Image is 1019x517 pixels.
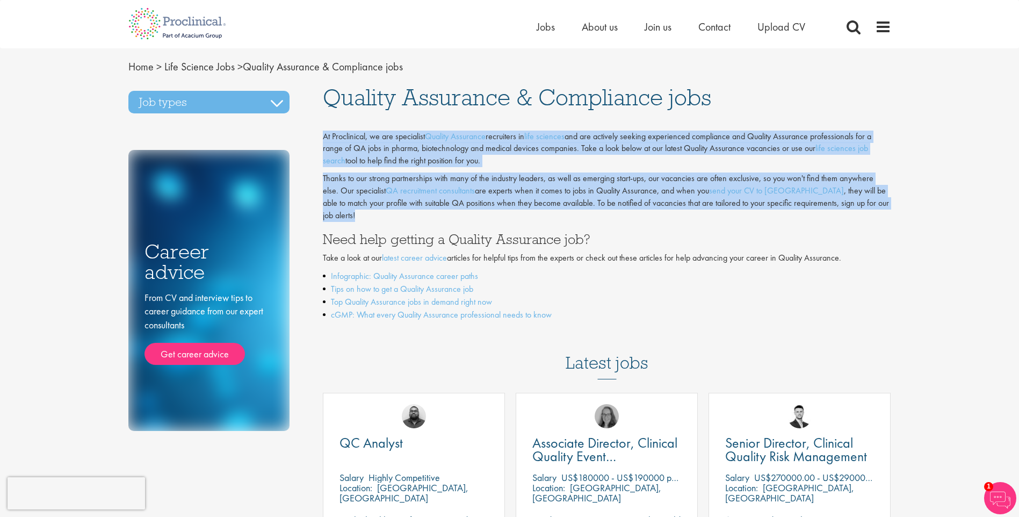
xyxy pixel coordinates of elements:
img: Ashley Bennett [402,404,426,428]
span: Salary [725,471,749,484]
a: Quality Assurance [425,131,486,142]
a: Get career advice [144,343,245,365]
a: life sciences [524,131,565,142]
p: [GEOGRAPHIC_DATA], [GEOGRAPHIC_DATA] [339,482,468,504]
img: Chatbot [984,482,1016,514]
a: Join us [645,20,671,34]
span: Location: [725,482,758,494]
a: cGMP: What every Quality Assurance professional needs to know [331,309,552,320]
span: > [237,60,243,74]
a: QA recruitment consultants [386,185,475,196]
span: 1 [984,482,993,491]
span: Salary [532,471,557,484]
img: Ingrid Aymes [595,404,619,428]
a: Associate Director, Clinical Quality Event Management (GCP) [532,436,681,463]
a: life sciences job search [323,142,868,166]
span: At Proclinical, we are specialist recruiters in and are actively seeking experienced compliance a... [323,131,871,167]
a: QC Analyst [339,436,488,450]
p: US$180000 - US$190000 per annum [561,471,705,484]
span: QC Analyst [339,434,403,452]
span: Senior Director, Clinical Quality Risk Management [725,434,867,465]
a: Jobs [537,20,555,34]
p: US$270000.00 - US$290000.00 per annum [754,471,924,484]
a: breadcrumb link to Life Science Jobs [164,60,235,74]
div: From CV and interview tips to career guidance from our expert consultants [144,291,273,365]
a: send your CV to [GEOGRAPHIC_DATA] [709,185,844,196]
h3: Job types [128,91,290,113]
span: Quality Assurance & Compliance jobs [128,60,403,74]
p: Highly Competitive [368,471,440,484]
span: Associate Director, Clinical Quality Event Management (GCP) [532,434,677,479]
a: Tips on how to get a Quality Assurance job [331,283,473,295]
a: breadcrumb link to Home [128,60,154,74]
p: Take a look at our articles for helpful tips from the experts or check out these articles for hel... [323,252,891,264]
a: Contact [698,20,731,34]
a: Upload CV [757,20,805,34]
h3: Need help getting a Quality Assurance job? [323,232,891,246]
a: Top Quality Assurance jobs in demand right now [331,296,492,307]
p: [GEOGRAPHIC_DATA], [GEOGRAPHIC_DATA] [725,482,854,504]
a: Infographic: Quality Assurance career paths [331,270,478,282]
p: Thanks to our strong partnerships with many of the industry leaders, as well as emerging start-up... [323,173,891,221]
img: Joshua Godden [787,404,812,428]
span: > [156,60,162,74]
a: About us [582,20,618,34]
span: Quality Assurance & Compliance jobs [323,83,711,112]
h3: Career advice [144,241,273,283]
span: Salary [339,471,364,484]
iframe: reCAPTCHA [8,477,145,509]
a: Senior Director, Clinical Quality Risk Management [725,436,874,463]
p: [GEOGRAPHIC_DATA], [GEOGRAPHIC_DATA] [532,482,661,504]
span: Location: [532,482,565,494]
h3: Latest jobs [566,327,648,379]
span: Location: [339,482,372,494]
a: latest career advice [382,252,447,263]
